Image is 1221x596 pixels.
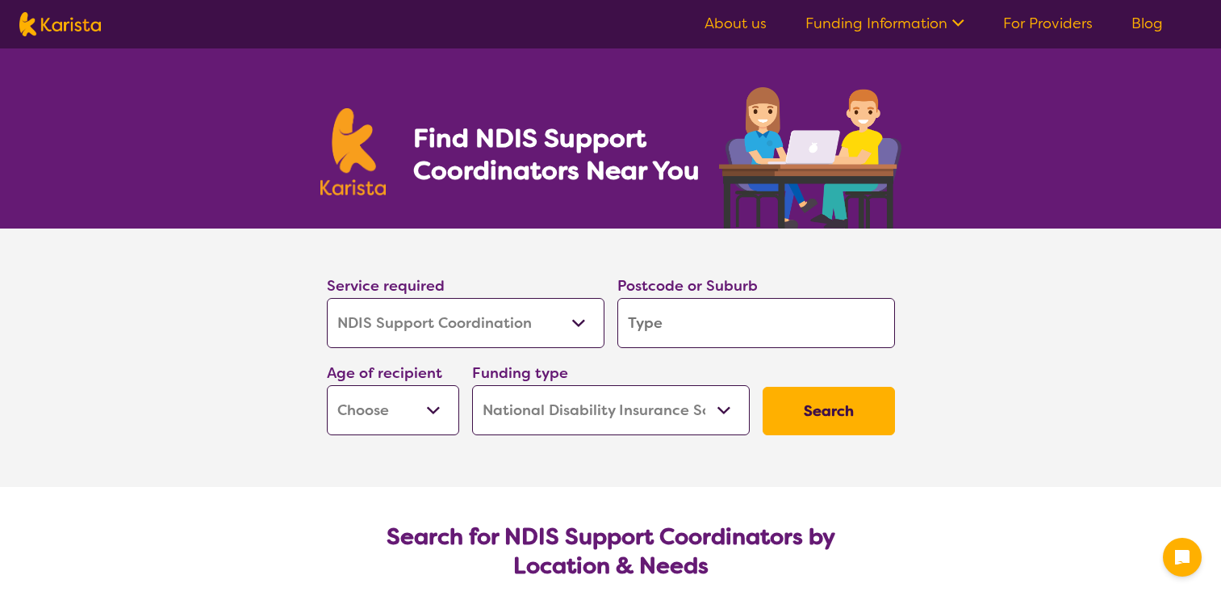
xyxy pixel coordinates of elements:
[1131,14,1163,33] a: Blog
[320,108,387,195] img: Karista logo
[327,276,445,296] label: Service required
[1003,14,1093,33] a: For Providers
[719,87,901,229] img: support-coordination
[19,12,101,36] img: Karista logo
[805,14,964,33] a: Funding Information
[413,122,712,187] h1: Find NDIS Support Coordinators Near You
[472,363,568,383] label: Funding type
[340,523,882,581] h2: Search for NDIS Support Coordinators by Location & Needs
[763,387,895,435] button: Search
[617,298,895,348] input: Type
[327,363,442,383] label: Age of recipient
[705,14,767,33] a: About us
[617,276,758,296] label: Postcode or Suburb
